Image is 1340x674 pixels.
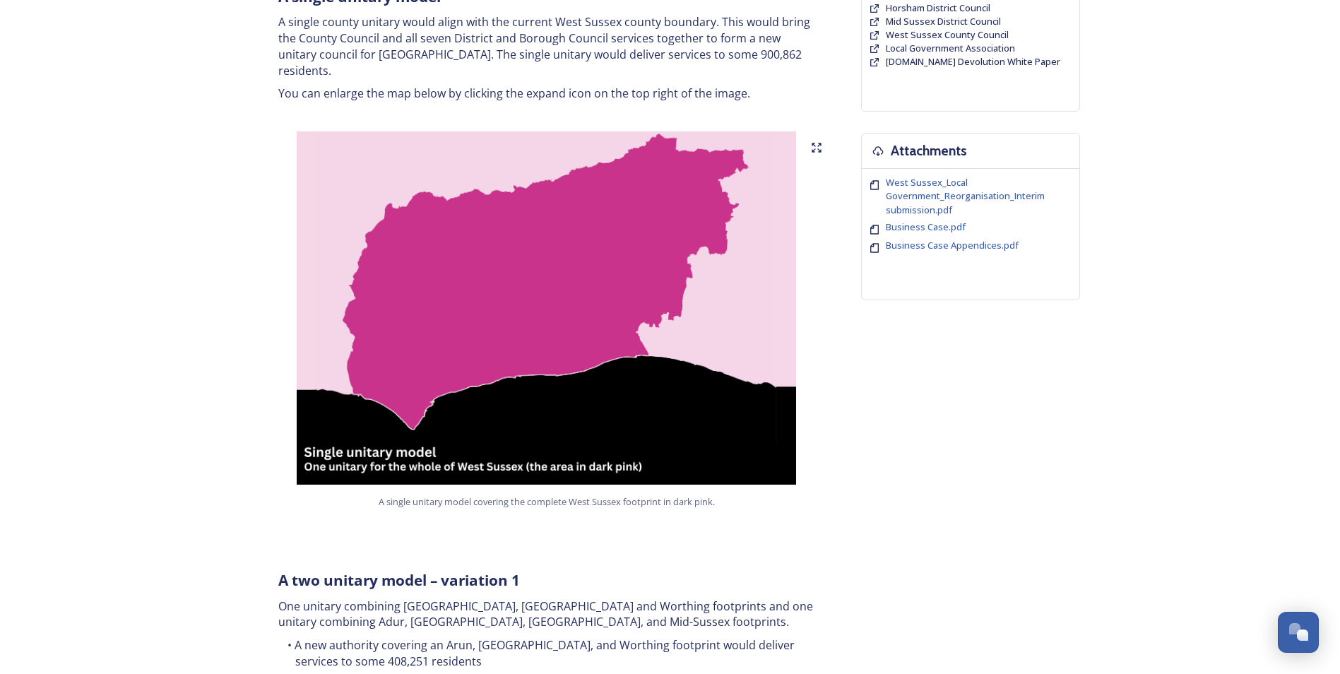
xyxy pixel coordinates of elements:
[379,495,715,509] span: A single unitary model covering the complete West Sussex footprint in dark pink.
[278,637,815,669] li: A new authority covering an Arun, [GEOGRAPHIC_DATA], and Worthing footprint would deliver service...
[886,28,1009,42] a: West Sussex County Council
[886,176,1045,215] span: West Sussex_Local Government_Reorganisation_Interim submission.pdf
[886,1,990,14] span: Horsham District Council
[886,28,1009,41] span: West Sussex County Council
[886,239,1019,252] span: Business Case Appendices.pdf
[1278,612,1319,653] button: Open Chat
[886,220,966,233] span: Business Case.pdf
[886,1,990,15] a: Horsham District Council
[278,85,815,102] p: You can enlarge the map below by clicking the expand icon on the top right of the image.
[278,598,815,630] p: One unitary combining [GEOGRAPHIC_DATA], [GEOGRAPHIC_DATA] and Worthing footprints and one unitar...
[278,14,815,78] p: A single county unitary would align with the current West Sussex county boundary. This would brin...
[886,42,1015,55] a: Local Government Association
[891,141,967,161] h3: Attachments
[886,42,1015,54] span: Local Government Association
[886,15,1001,28] a: Mid Sussex District Council
[886,55,1060,69] a: [DOMAIN_NAME] Devolution White Paper
[278,570,520,590] strong: A two unitary model – variation 1
[886,55,1060,68] span: [DOMAIN_NAME] Devolution White Paper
